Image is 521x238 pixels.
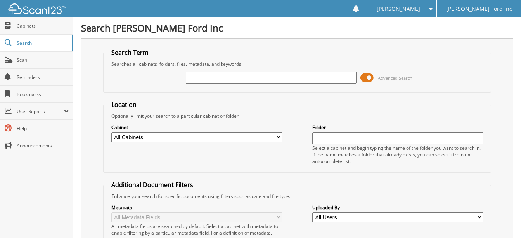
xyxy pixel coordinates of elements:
iframe: Chat Widget [482,201,521,238]
span: Reminders [17,74,69,80]
label: Folder [312,124,483,131]
span: [PERSON_NAME] [377,7,420,11]
span: Help [17,125,69,132]
span: User Reports [17,108,64,115]
span: Search [17,40,68,46]
legend: Search Term [107,48,152,57]
label: Cabinet [111,124,282,131]
div: Optionally limit your search to a particular cabinet or folder [107,113,487,119]
img: scan123-logo-white.svg [8,3,66,14]
h1: Search [PERSON_NAME] Ford Inc [81,21,513,34]
span: Announcements [17,142,69,149]
span: Cabinets [17,23,69,29]
div: Enhance your search for specific documents using filters such as date and file type. [107,193,487,199]
label: Uploaded By [312,204,483,211]
span: Bookmarks [17,91,69,98]
div: Select a cabinet and begin typing the name of the folder you want to search in. If the name match... [312,145,483,164]
div: Searches all cabinets, folders, files, metadata, and keywords [107,61,487,67]
span: Advanced Search [378,75,412,81]
label: Metadata [111,204,282,211]
span: [PERSON_NAME] Ford Inc [446,7,512,11]
span: Scan [17,57,69,63]
legend: Additional Document Filters [107,180,197,189]
legend: Location [107,100,140,109]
